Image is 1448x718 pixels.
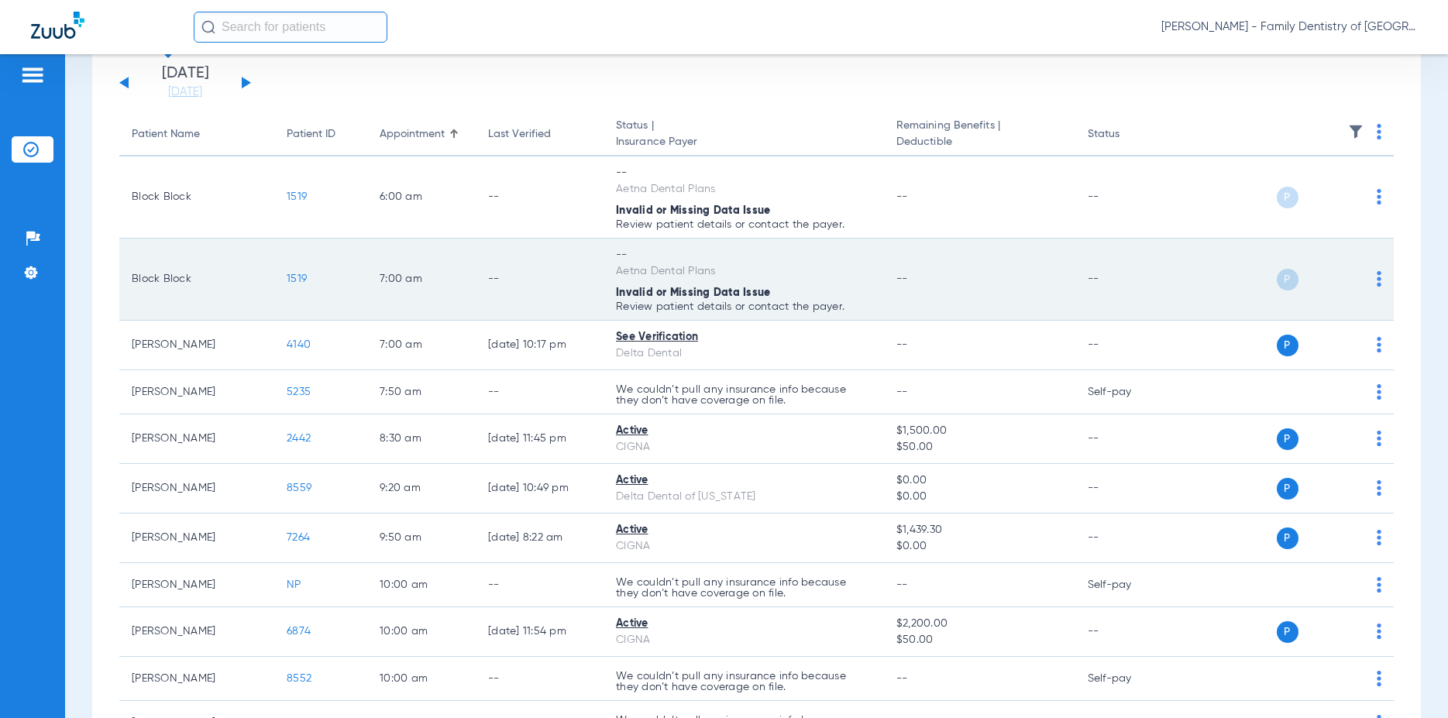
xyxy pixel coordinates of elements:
span: NP [287,579,301,590]
span: 8559 [287,483,311,493]
li: [DATE] [139,66,232,100]
div: CIGNA [616,632,872,648]
span: 2442 [287,433,311,444]
div: CIGNA [616,439,872,455]
img: group-dot-blue.svg [1377,124,1381,139]
div: -- [616,247,872,263]
img: group-dot-blue.svg [1377,480,1381,496]
div: See Verification [616,329,872,345]
span: P [1277,478,1298,500]
td: [PERSON_NAME] [119,414,274,464]
p: Review patient details or contact the payer. [616,219,872,230]
span: $0.00 [896,489,1063,505]
td: 10:00 AM [367,657,476,701]
span: $1,500.00 [896,423,1063,439]
div: Patient Name [132,126,262,143]
td: [DATE] 8:22 AM [476,514,604,563]
div: Active [616,616,872,632]
img: x.svg [1342,624,1357,639]
img: x.svg [1342,271,1357,287]
p: Review patient details or contact the payer. [616,301,872,312]
td: Block Block [119,156,274,239]
span: 1519 [287,191,307,202]
td: -- [476,370,604,414]
td: [PERSON_NAME] [119,657,274,701]
span: P [1277,335,1298,356]
span: -- [896,386,908,397]
div: Active [616,472,872,489]
span: $0.00 [896,538,1063,555]
td: 9:20 AM [367,464,476,514]
img: group-dot-blue.svg [1377,384,1381,400]
td: -- [1075,514,1180,563]
th: Remaining Benefits | [884,113,1075,156]
div: Last Verified [488,126,591,143]
span: $1,439.30 [896,522,1063,538]
td: -- [1075,239,1180,321]
div: Aetna Dental Plans [616,181,872,198]
td: -- [1075,414,1180,464]
td: Self-pay [1075,563,1180,607]
td: [DATE] 11:54 PM [476,607,604,657]
span: 1519 [287,273,307,284]
span: P [1277,187,1298,208]
p: We couldn’t pull any insurance info because they don’t have coverage on file. [616,577,872,599]
iframe: Chat Widget [1371,644,1448,718]
td: -- [476,563,604,607]
div: -- [616,165,872,181]
img: filter.svg [1348,124,1364,139]
td: -- [1075,607,1180,657]
img: group-dot-blue.svg [1377,577,1381,593]
span: 7264 [287,532,310,543]
td: 10:00 AM [367,563,476,607]
td: Block Block [119,239,274,321]
div: Last Verified [488,126,551,143]
td: -- [1075,156,1180,239]
td: 10:00 AM [367,607,476,657]
span: Invalid or Missing Data Issue [616,287,770,298]
img: x.svg [1342,577,1357,593]
td: [DATE] 10:49 PM [476,464,604,514]
span: -- [896,673,908,684]
td: [PERSON_NAME] [119,514,274,563]
img: x.svg [1342,384,1357,400]
img: x.svg [1342,337,1357,352]
div: Appointment [380,126,463,143]
td: 7:50 AM [367,370,476,414]
div: Delta Dental of [US_STATE] [616,489,872,505]
div: Appointment [380,126,445,143]
div: CIGNA [616,538,872,555]
img: group-dot-blue.svg [1377,530,1381,545]
span: 4140 [287,339,311,350]
span: -- [896,579,908,590]
img: x.svg [1342,431,1357,446]
th: Status [1075,113,1180,156]
td: 7:00 AM [367,321,476,370]
span: P [1277,621,1298,643]
p: We couldn’t pull any insurance info because they don’t have coverage on file. [616,384,872,406]
div: Aetna Dental Plans [616,263,872,280]
td: 6:00 AM [367,156,476,239]
img: group-dot-blue.svg [1377,624,1381,639]
span: $50.00 [896,439,1063,455]
th: Status | [604,113,884,156]
span: 8552 [287,673,311,684]
td: [DATE] 10:17 PM [476,321,604,370]
td: -- [476,156,604,239]
td: -- [476,239,604,321]
img: hamburger-icon [20,66,45,84]
div: Patient ID [287,126,335,143]
span: $50.00 [896,632,1063,648]
img: Search Icon [201,20,215,34]
td: [PERSON_NAME] [119,563,274,607]
img: x.svg [1342,671,1357,686]
td: [PERSON_NAME] [119,321,274,370]
div: Active [616,522,872,538]
span: $2,200.00 [896,616,1063,632]
span: -- [896,191,908,202]
span: Deductible [896,134,1063,150]
img: x.svg [1342,530,1357,545]
img: group-dot-blue.svg [1377,189,1381,204]
td: [DATE] 11:45 PM [476,414,604,464]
